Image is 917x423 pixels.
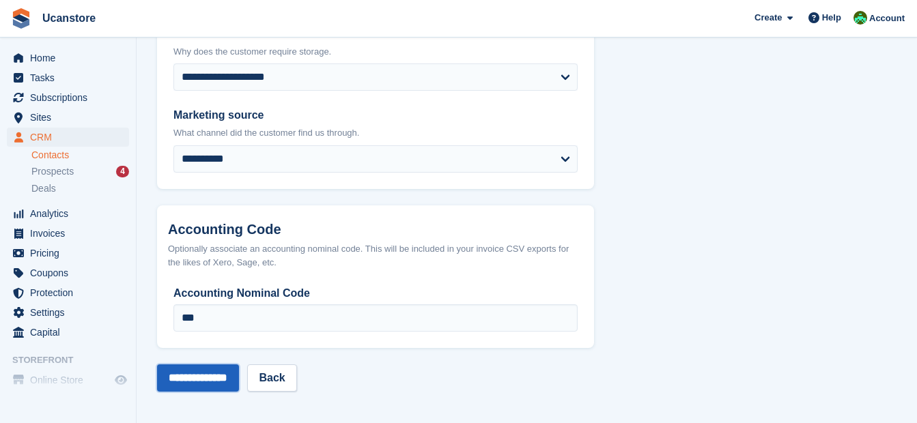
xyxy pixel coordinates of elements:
[30,303,112,322] span: Settings
[7,303,129,322] a: menu
[30,283,112,302] span: Protection
[30,323,112,342] span: Capital
[168,242,583,269] div: Optionally associate an accounting nominal code. This will be included in your invoice CSV export...
[31,181,129,196] a: Deals
[869,12,905,25] span: Account
[7,370,129,390] a: menu
[31,164,129,179] a: Prospects 4
[30,370,112,390] span: Online Store
[30,128,112,147] span: CRM
[173,126,578,140] p: What channel did the customer find us through.
[168,222,583,237] h2: Accounting Code
[7,88,129,107] a: menu
[7,263,129,282] a: menu
[247,364,296,392] a: Back
[7,48,129,68] a: menu
[7,244,129,263] a: menu
[30,68,112,87] span: Tasks
[30,204,112,223] span: Analytics
[7,283,129,302] a: menu
[173,45,578,59] p: Why does the customer require storage.
[7,204,129,223] a: menu
[12,353,136,367] span: Storefront
[7,108,129,127] a: menu
[30,108,112,127] span: Sites
[853,11,867,25] img: Leanne Tythcott
[30,224,112,243] span: Invoices
[31,149,129,162] a: Contacts
[173,285,578,302] label: Accounting Nominal Code
[113,372,129,388] a: Preview store
[30,244,112,263] span: Pricing
[116,166,129,177] div: 4
[11,8,31,29] img: stora-icon-8386f47178a22dfd0bd8f6a31ec36ba5ce8667c1dd55bd0f319d3a0aa187defe.svg
[173,107,578,123] label: Marketing source
[7,128,129,147] a: menu
[30,48,112,68] span: Home
[30,263,112,282] span: Coupons
[37,7,101,29] a: Ucanstore
[7,224,129,243] a: menu
[754,11,782,25] span: Create
[822,11,841,25] span: Help
[30,88,112,107] span: Subscriptions
[7,68,129,87] a: menu
[7,323,129,342] a: menu
[31,165,74,178] span: Prospects
[31,182,56,195] span: Deals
